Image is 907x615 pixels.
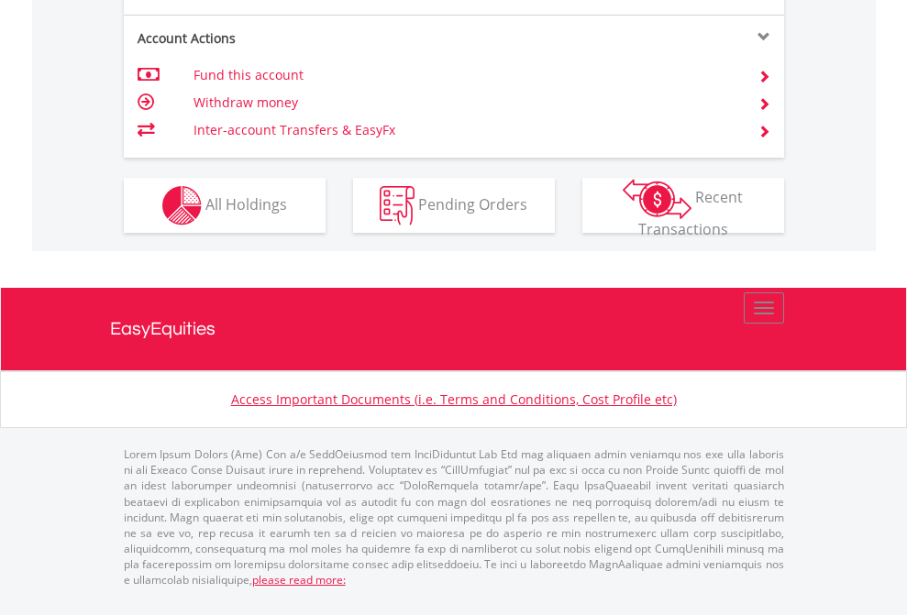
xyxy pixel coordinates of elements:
[252,572,346,588] a: please read more:
[231,390,677,408] a: Access Important Documents (i.e. Terms and Conditions, Cost Profile etc)
[124,29,454,48] div: Account Actions
[194,116,736,144] td: Inter-account Transfers & EasyFx
[124,446,784,588] p: Lorem Ipsum Dolors (Ame) Con a/e SeddOeiusmod tem InciDiduntut Lab Etd mag aliquaen admin veniamq...
[380,186,415,225] img: pending_instructions-wht.png
[194,61,736,89] td: Fund this account
[623,179,691,219] img: transactions-zar-wht.png
[582,178,784,233] button: Recent Transactions
[194,89,736,116] td: Withdraw money
[418,193,527,214] span: Pending Orders
[205,193,287,214] span: All Holdings
[124,178,326,233] button: All Holdings
[162,186,202,225] img: holdings-wht.png
[110,288,798,370] a: EasyEquities
[353,178,555,233] button: Pending Orders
